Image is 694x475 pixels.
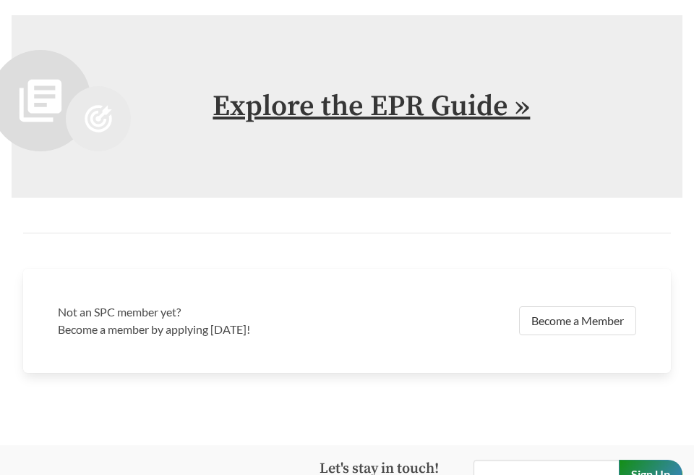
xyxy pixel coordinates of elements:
[58,303,338,321] h3: Not an SPC member yet?
[58,321,338,338] p: Become a member by applying [DATE]!
[213,88,530,125] a: Explore the EPR Guide »
[519,306,636,335] a: Become a Member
